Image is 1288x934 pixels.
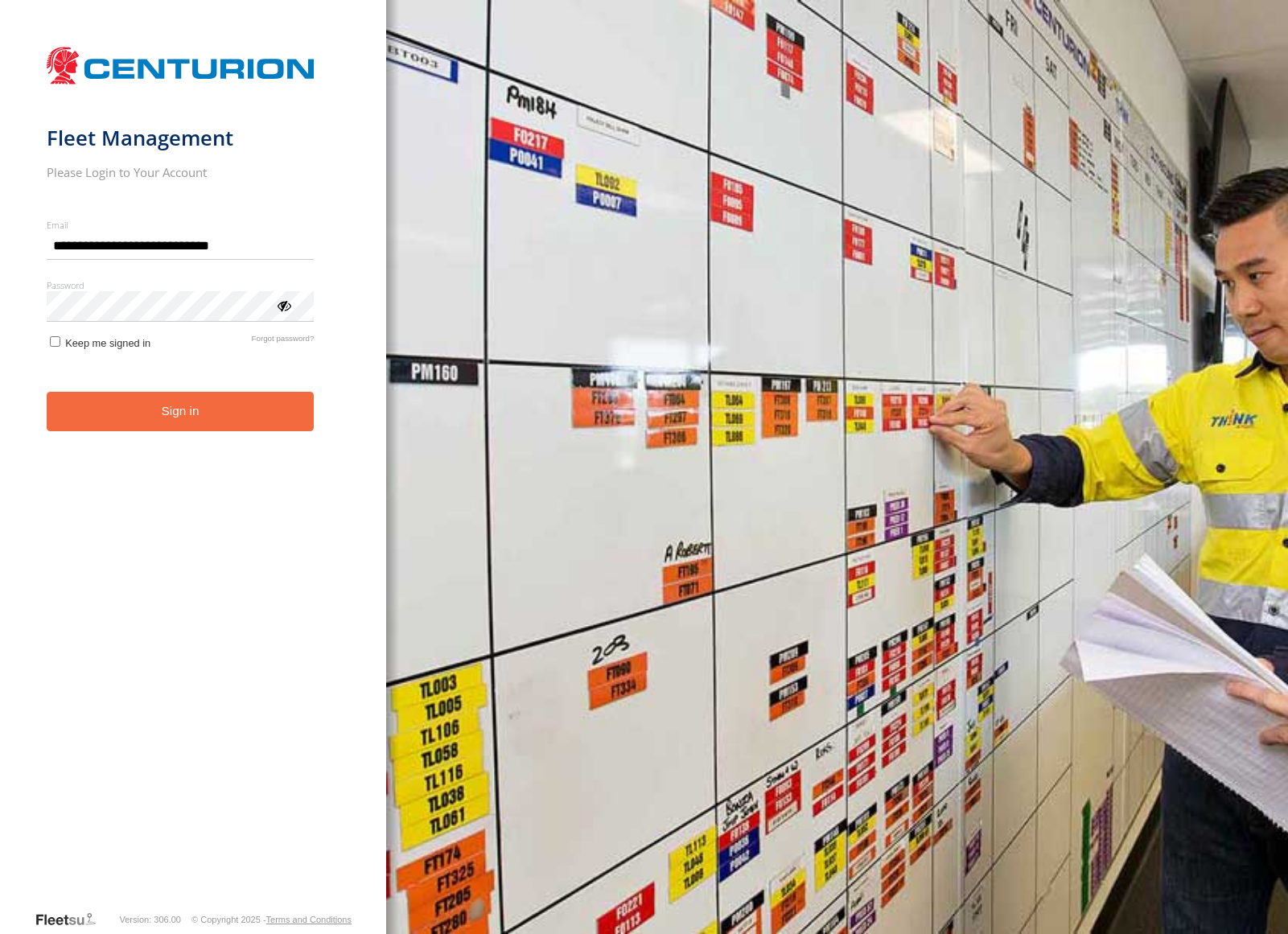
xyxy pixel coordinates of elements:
[47,45,315,86] img: Centurion Transport
[266,915,352,924] a: Terms and Conditions
[191,915,352,924] div: © Copyright 2025 -
[47,39,340,910] form: main
[120,915,181,924] div: Version: 306.00
[65,337,150,349] span: Keep me signed in
[47,279,315,291] label: Password
[50,336,60,347] input: Keep me signed in
[47,219,315,231] label: Email
[47,164,315,180] h2: Please Login to Your Account
[275,297,291,313] div: ViewPassword
[252,334,315,349] a: Forgot password?
[47,125,315,151] h1: Fleet Management
[47,392,315,431] button: Sign in
[35,911,109,928] a: Visit our Website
